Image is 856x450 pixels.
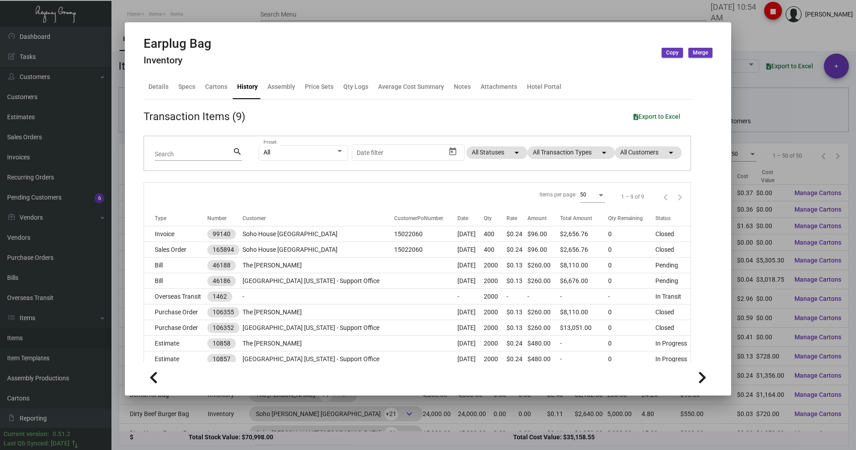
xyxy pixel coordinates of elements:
[615,146,682,159] mat-chip: All Customers
[207,214,243,222] div: Number
[666,147,676,158] mat-icon: arrow_drop_down
[527,242,560,258] td: $96.00
[457,336,484,351] td: [DATE]
[237,82,258,92] div: History
[527,304,560,320] td: $260.00
[655,226,691,242] td: Closed
[608,273,655,289] td: 0
[655,242,691,258] td: Closed
[527,226,560,242] td: $96.00
[243,304,394,320] td: The [PERSON_NAME]
[207,307,239,317] mat-chip: 106355
[527,336,560,351] td: $480.00
[580,191,605,198] mat-select: Items per page:
[527,273,560,289] td: $260.00
[655,214,691,222] div: Status
[506,273,527,289] td: $0.13
[506,304,527,320] td: $0.13
[666,49,679,57] span: Copy
[608,304,655,320] td: 0
[655,258,691,273] td: Pending
[527,82,561,92] div: Hotel Portal
[527,351,560,367] td: $480.00
[655,214,671,222] div: Status
[457,273,484,289] td: [DATE]
[506,336,527,351] td: $0.24
[693,49,708,57] span: Merge
[484,273,506,289] td: 2000
[457,242,484,258] td: [DATE]
[539,191,576,199] div: Items per page:
[560,214,608,222] div: Total Amount
[506,258,527,273] td: $0.13
[263,149,270,156] span: All
[634,113,680,120] span: Export to Excel
[484,258,506,273] td: 2000
[506,226,527,242] td: $0.24
[560,289,608,304] td: -
[457,258,484,273] td: [DATE]
[243,320,394,336] td: [GEOGRAPHIC_DATA] [US_STATE] - Support Office
[481,82,517,92] div: Attachments
[144,55,211,66] h4: Inventory
[621,193,644,201] div: 1 – 9 of 9
[506,289,527,304] td: -
[243,289,394,304] td: -
[207,276,236,286] mat-chip: 46186
[457,214,484,222] div: Date
[207,338,236,349] mat-chip: 10858
[457,351,484,367] td: [DATE]
[155,214,207,222] div: Type
[394,214,457,222] div: CustomerPoNumber
[506,214,527,222] div: Rate
[144,320,207,336] td: Purchase Order
[506,320,527,336] td: $0.13
[4,439,70,448] div: Last Qb Synced: [DATE]
[243,351,394,367] td: [GEOGRAPHIC_DATA] [US_STATE] - Support Office
[207,245,239,255] mat-chip: 165894
[527,320,560,336] td: $260.00
[484,242,506,258] td: 400
[144,289,207,304] td: Overseas Transit
[144,304,207,320] td: Purchase Order
[53,429,70,439] div: 0.51.2
[144,226,207,242] td: Invoice
[484,304,506,320] td: 2000
[608,226,655,242] td: 0
[527,258,560,273] td: $260.00
[527,214,560,222] div: Amount
[655,351,691,367] td: In Progress
[511,147,522,158] mat-icon: arrow_drop_down
[207,292,232,302] mat-chip: 1462
[457,320,484,336] td: [DATE]
[560,320,608,336] td: $13,051.00
[484,289,506,304] td: 2000
[178,82,195,92] div: Specs
[608,351,655,367] td: 0
[144,351,207,367] td: Estimate
[207,214,226,222] div: Number
[144,36,211,51] h2: Earplug Bag
[144,336,207,351] td: Estimate
[527,146,615,159] mat-chip: All Transaction Types
[457,289,484,304] td: -
[560,336,608,351] td: -
[484,336,506,351] td: 2000
[343,82,368,92] div: Qty Logs
[233,146,242,157] mat-icon: search
[207,354,236,364] mat-chip: 10857
[457,226,484,242] td: [DATE]
[207,229,236,239] mat-chip: 99140
[392,149,435,156] input: End date
[484,214,506,222] div: Qty
[608,242,655,258] td: 0
[658,190,673,204] button: Previous page
[655,289,691,304] td: In Transit
[205,82,227,92] div: Cartons
[207,323,239,333] mat-chip: 106352
[155,214,166,222] div: Type
[608,289,655,304] td: -
[626,108,687,125] button: Export to Excel
[560,273,608,289] td: $6,676.00
[446,144,460,158] button: Open calendar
